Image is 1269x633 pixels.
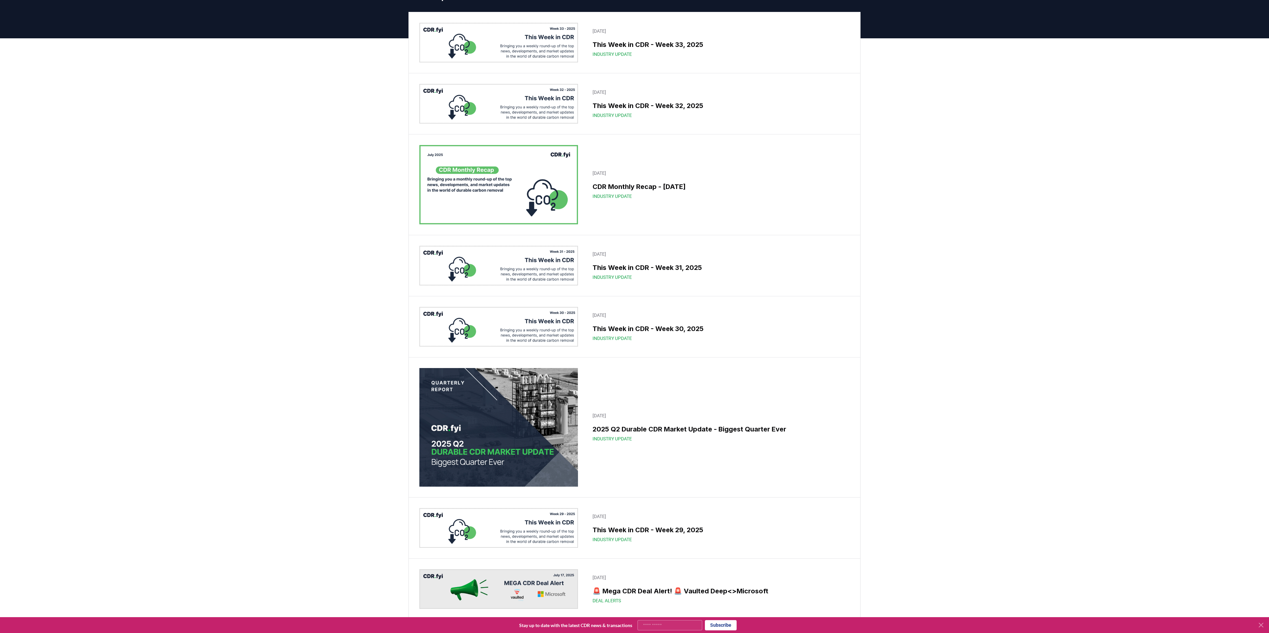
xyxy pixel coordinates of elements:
p: [DATE] [593,28,846,34]
span: Industry Update [593,335,632,342]
img: This Week in CDR - Week 33, 2025 blog post image [419,23,578,62]
h3: This Week in CDR - Week 29, 2025 [593,525,846,535]
h3: 2025 Q2 Durable CDR Market Update - Biggest Quarter Ever [593,424,846,434]
a: [DATE]2025 Q2 Durable CDR Market Update - Biggest Quarter EverIndustry Update [589,408,850,446]
p: [DATE] [593,574,846,581]
h3: 🚨 Mega CDR Deal Alert! 🚨 Vaulted Deep<>Microsoft [593,586,846,596]
p: [DATE] [593,170,846,176]
p: [DATE] [593,412,846,419]
img: This Week in CDR - Week 31, 2025 blog post image [419,246,578,285]
img: This Week in CDR - Week 32, 2025 blog post image [419,84,578,124]
h3: This Week in CDR - Week 30, 2025 [593,324,846,334]
p: [DATE] [593,251,846,257]
h3: CDR Monthly Recap - [DATE] [593,182,846,192]
h3: This Week in CDR - Week 32, 2025 [593,101,846,111]
h3: This Week in CDR - Week 33, 2025 [593,40,846,50]
span: Industry Update [593,112,632,119]
img: CDR Monthly Recap - July 2025 blog post image [419,145,578,224]
span: Industry Update [593,193,632,200]
span: Industry Update [593,51,632,57]
a: [DATE]This Week in CDR - Week 31, 2025Industry Update [589,247,850,284]
span: Industry Update [593,536,632,543]
h3: This Week in CDR - Week 31, 2025 [593,263,846,273]
img: 🚨 Mega CDR Deal Alert! 🚨 Vaulted Deep<>Microsoft blog post image [419,569,578,609]
span: Industry Update [593,274,632,280]
img: This Week in CDR - Week 30, 2025 blog post image [419,307,578,347]
a: [DATE]This Week in CDR - Week 33, 2025Industry Update [589,24,850,61]
a: [DATE]🚨 Mega CDR Deal Alert! 🚨 Vaulted Deep<>MicrosoftDeal Alerts [589,570,850,608]
a: [DATE]This Week in CDR - Week 32, 2025Industry Update [589,85,850,123]
a: [DATE]This Week in CDR - Week 29, 2025Industry Update [589,509,850,547]
span: Industry Update [593,435,632,442]
a: [DATE]CDR Monthly Recap - [DATE]Industry Update [589,166,850,204]
img: 2025 Q2 Durable CDR Market Update - Biggest Quarter Ever blog post image [419,368,578,487]
span: Deal Alerts [593,597,621,604]
img: This Week in CDR - Week 29, 2025 blog post image [419,508,578,548]
a: [DATE]This Week in CDR - Week 30, 2025Industry Update [589,308,850,346]
p: [DATE] [593,513,846,520]
p: [DATE] [593,89,846,95]
p: [DATE] [593,312,846,318]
